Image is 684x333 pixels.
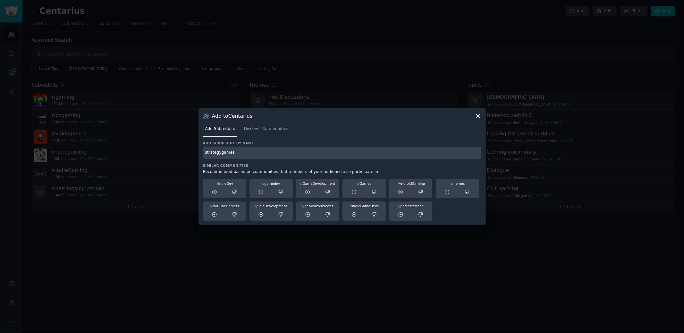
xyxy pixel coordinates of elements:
[242,124,291,137] a: Discover Communities
[203,147,481,159] input: Enter subreddit name and press enter
[345,204,384,208] div: IndieGameDevs
[392,204,430,208] div: pcmasterrace
[350,204,352,208] span: r/
[262,182,265,185] span: r/
[345,181,384,186] div: Games
[216,182,218,185] span: r/
[396,182,399,185] span: r/
[252,204,291,208] div: SoloDevelopment
[205,181,244,186] div: IndieDev
[203,169,481,175] div: Recommended based on communities that members of your audience also participate in.
[300,182,302,185] span: r/
[205,126,235,132] span: Add Subreddits
[398,204,401,208] span: r/
[255,204,258,208] span: r/
[205,204,244,208] div: YouTubeGamers
[357,182,359,185] span: r/
[392,181,430,186] div: AndroidGaming
[212,113,253,119] h3: Add to Centarius
[203,141,481,145] h3: Add subreddit by name
[203,124,237,137] a: Add Subreddits
[298,181,337,186] div: GameDevelopment
[210,204,212,208] span: r/
[302,204,305,208] span: r/
[450,182,452,185] span: r/
[203,163,481,168] h3: Similar Communities
[438,181,477,186] div: memes
[244,126,288,132] span: Discover Communities
[298,204,337,208] div: gamedevscreens
[252,181,291,186] div: gamedev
